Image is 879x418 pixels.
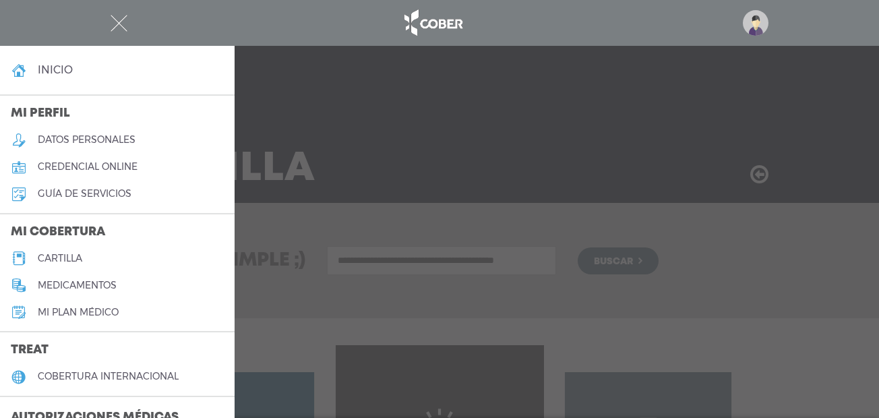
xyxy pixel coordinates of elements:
h5: credencial online [38,161,138,173]
h5: cartilla [38,253,82,264]
h5: guía de servicios [38,188,131,200]
img: profile-placeholder.svg [743,10,768,36]
img: logo_cober_home-white.png [397,7,468,39]
h4: inicio [38,63,73,76]
h5: Mi plan médico [38,307,119,318]
h5: cobertura internacional [38,371,179,382]
h5: medicamentos [38,280,117,291]
h5: datos personales [38,134,135,146]
img: Cober_menu-close-white.svg [111,15,127,32]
